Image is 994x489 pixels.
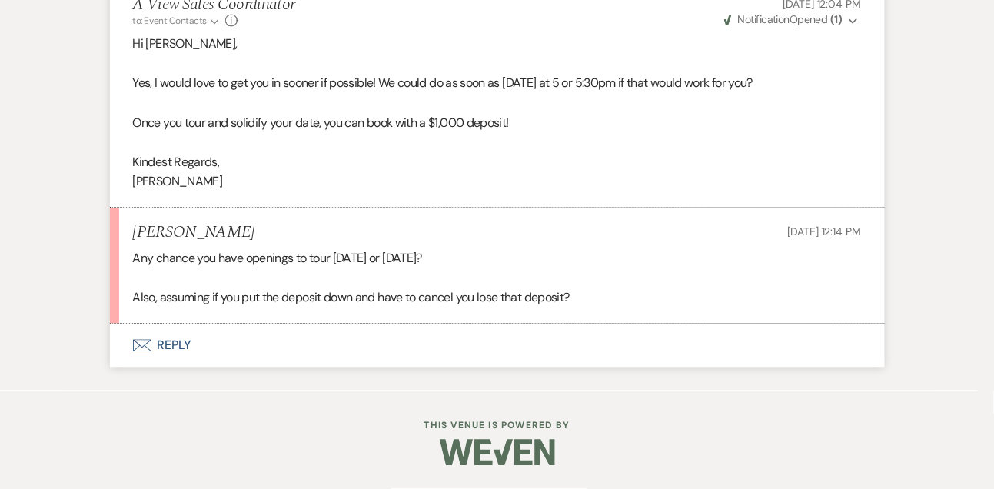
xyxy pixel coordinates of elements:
img: Weven Logo [440,426,555,480]
p: [PERSON_NAME] [133,172,862,192]
p: Kindest Regards, [133,153,862,173]
strong: ( 1 ) [830,13,842,27]
button: Reply [110,324,885,368]
span: Notification [738,13,790,27]
span: Opened [724,13,843,27]
p: Also, assuming if you put the deposit down and have to cancel you lose that deposit? [133,288,862,308]
p: Yes, I would love to get you in sooner if possible! We could do as soon as [DATE] at 5 or 5:30pm ... [133,74,862,94]
h5: [PERSON_NAME] [133,224,255,243]
p: Hi [PERSON_NAME], [133,35,862,55]
button: NotificationOpened (1) [722,12,862,28]
p: Any chance you have openings to tour [DATE] or [DATE]? [133,249,862,269]
span: to: Event Contacts [133,15,207,28]
p: Once you tour and solidify your date, you can book with a $1,000 deposit! [133,114,862,134]
button: to: Event Contacts [133,15,221,28]
span: [DATE] 12:14 PM [788,225,862,239]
